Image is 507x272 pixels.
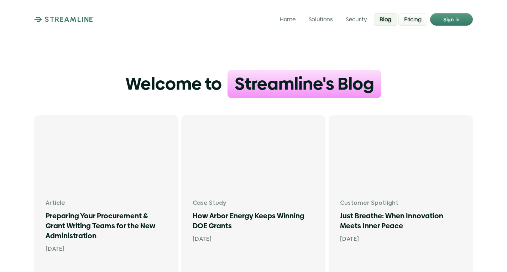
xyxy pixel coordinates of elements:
[380,16,392,22] p: Blog
[46,211,167,241] h1: Preparing Your Procurement & Grant Writing Teams for the New Administration
[374,13,397,25] a: Blog
[309,16,333,22] p: Solutions
[193,199,314,207] p: Case Study
[193,234,314,244] p: [DATE]
[34,15,94,23] a: STREAMLINE
[193,127,314,191] img: Arbor Energy’s team leveraged Streamline’s AI-driven editor to apply for multiple Department of E...
[340,234,461,244] p: [DATE]
[430,13,473,26] a: Sign in
[340,13,372,25] a: Security
[340,211,461,231] h1: Just Breathe: When Innovation Meets Inner Peace
[235,71,374,97] h1: Streamline's Blog
[126,72,222,96] h1: Welcome to
[46,199,167,207] p: Article
[46,127,167,191] img: Win government funding by speaking the language of funders
[45,15,94,23] p: STREAMLINE
[398,13,427,25] a: Pricing
[46,244,167,254] p: [DATE]
[346,16,367,22] p: Security
[193,211,314,231] h1: How Arbor Energy Keeps Winning DOE Grants
[280,16,296,22] p: Home
[340,199,461,207] p: Customer Spotlight
[443,15,460,24] p: Sign in
[404,16,422,22] p: Pricing
[274,13,302,25] a: Home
